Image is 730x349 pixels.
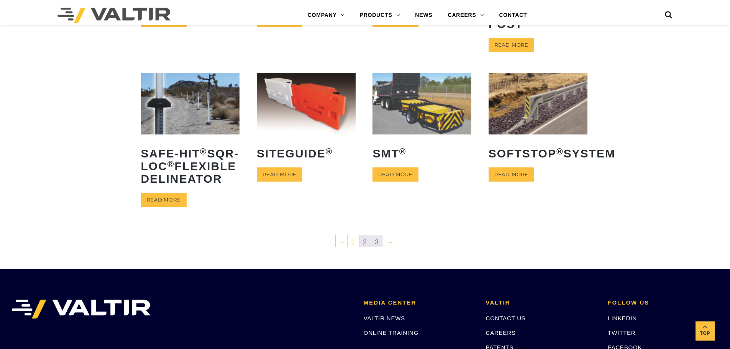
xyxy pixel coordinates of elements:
[348,235,359,247] a: 1
[371,235,383,247] a: 3
[372,167,418,182] a: Read more about “SMT®”
[489,38,534,52] a: Read more about “Safe-Hit® Delineator Post”
[359,235,371,247] span: 2
[383,235,395,247] a: →
[372,73,471,165] a: SMT®
[257,167,302,182] a: Read more about “SiteGuide®”
[696,329,715,338] span: Top
[141,193,187,207] a: Read more about “Safe-Hit® SQR-LOC® Flexible Delineator”
[489,167,534,182] a: Read more about “SoftStop® System”
[556,147,564,156] sup: ®
[167,159,175,169] sup: ®
[364,329,418,336] a: ONLINE TRAINING
[440,8,492,23] a: CAREERS
[364,315,405,321] a: VALTIR NEWS
[372,141,471,165] h2: SMT
[11,300,151,319] img: VALTIR
[489,73,587,165] a: SoftStop®System
[608,329,635,336] a: TWITTER
[257,73,356,165] a: SiteGuide®
[336,235,347,247] a: ←
[486,300,597,306] h2: VALTIR
[407,8,440,23] a: NEWS
[352,8,408,23] a: PRODUCTS
[399,147,407,156] sup: ®
[141,234,589,250] nav: Product Pagination
[608,300,719,306] h2: FOLLOW US
[300,8,352,23] a: COMPANY
[486,315,526,321] a: CONTACT US
[608,315,637,321] a: LINKEDIN
[364,300,474,306] h2: MEDIA CENTER
[200,147,207,156] sup: ®
[486,329,516,336] a: CAREERS
[57,8,171,23] img: Valtir
[141,73,240,191] a: Safe-Hit®SQR-LOC®Flexible Delineator
[257,141,356,165] h2: SiteGuide
[696,321,715,341] a: Top
[489,141,587,165] h2: SoftStop System
[489,73,587,134] img: SoftStop System End Terminal
[326,147,333,156] sup: ®
[141,141,240,191] h2: Safe-Hit SQR-LOC Flexible Delineator
[491,8,535,23] a: CONTACT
